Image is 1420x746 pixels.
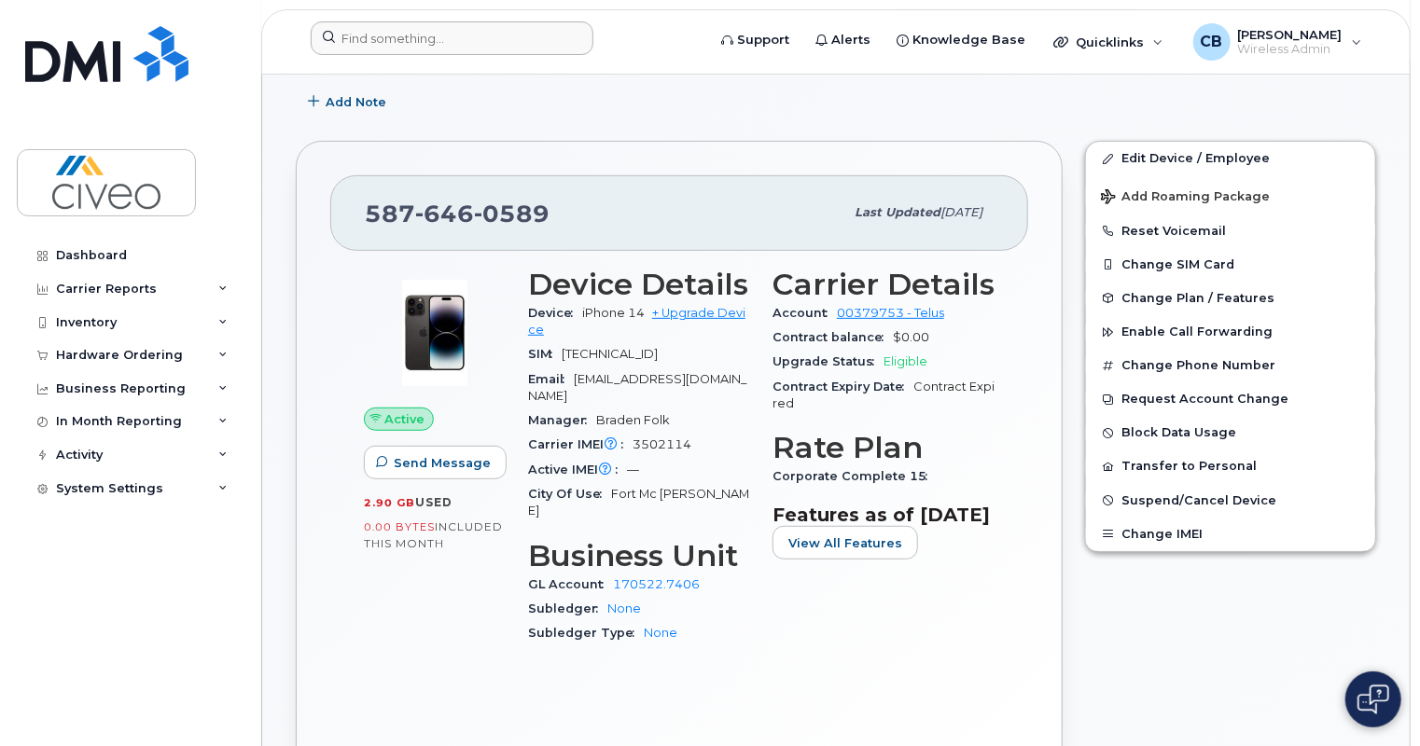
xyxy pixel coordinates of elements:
span: — [627,463,639,477]
span: Email [528,372,574,386]
div: chad balanag [1180,23,1375,61]
a: Support [708,21,802,59]
button: Change IMEI [1086,518,1375,551]
span: GL Account [528,577,613,591]
button: Change Phone Number [1086,349,1375,382]
h3: Device Details [528,268,750,301]
span: 0.00 Bytes [364,520,435,533]
button: Request Account Change [1086,382,1375,416]
span: View All Features [788,534,902,552]
span: [EMAIL_ADDRESS][DOMAIN_NAME] [528,372,746,403]
span: [DATE] [940,205,982,219]
span: 2.90 GB [364,496,415,509]
img: image20231002-3703462-njx0qo.jpeg [379,277,491,389]
span: Fort Mc [PERSON_NAME] [528,487,749,518]
button: Reset Voicemail [1086,214,1375,248]
button: Change SIM Card [1086,248,1375,282]
span: Corporate Complete 15 [773,469,937,483]
span: $0.00 [893,330,929,344]
button: Transfer to Personal [1086,449,1375,483]
span: Subledger [528,601,607,615]
button: Block Data Usage [1086,416,1375,449]
span: Support [737,31,789,49]
img: Open chat [1357,684,1389,714]
span: 587 [365,200,550,228]
h3: Carrier Details [773,268,995,301]
span: Enable Call Forwarding [1121,325,1273,339]
span: 3502114 [633,437,691,451]
span: SIM [528,347,562,361]
button: Send Message [364,446,507,479]
span: Add Note [326,93,386,111]
button: Change Plan / Features [1086,282,1375,315]
span: 0589 [474,200,550,228]
span: Upgrade Status [773,354,884,368]
span: used [415,495,452,509]
span: Quicklinks [1076,35,1144,49]
span: iPhone 14 [582,306,645,320]
span: Knowledge Base [912,31,1025,49]
button: Enable Call Forwarding [1086,315,1375,349]
a: None [607,601,641,615]
span: included this month [364,519,503,550]
span: Device [528,306,582,320]
a: Knowledge Base [884,21,1038,59]
span: [PERSON_NAME] [1238,27,1343,42]
span: Active [385,410,425,428]
span: Carrier IMEI [528,437,633,451]
span: Send Message [394,454,491,472]
span: Active IMEI [528,463,627,477]
span: Add Roaming Package [1101,189,1270,207]
div: Quicklinks [1040,23,1176,61]
span: Contract Expiry Date [773,380,913,394]
span: Manager [528,413,596,427]
span: City Of Use [528,487,611,501]
span: Contract balance [773,330,893,344]
button: View All Features [773,526,918,559]
button: Suspend/Cancel Device [1086,484,1375,518]
a: Edit Device / Employee [1086,142,1375,175]
span: Alerts [831,31,870,49]
span: [TECHNICAL_ID] [562,347,658,361]
a: Alerts [802,21,884,59]
span: Last updated [855,205,940,219]
button: Add Roaming Package [1086,176,1375,214]
span: Eligible [884,354,927,368]
span: 646 [415,200,474,228]
span: Braden Folk [596,413,670,427]
h3: Business Unit [528,539,750,573]
span: Account [773,306,837,320]
button: Add Note [296,85,402,118]
a: 170522.7406 [613,577,700,591]
span: Suspend/Cancel Device [1121,493,1276,507]
span: Contract Expired [773,380,995,410]
a: 00379753 - Telus [837,306,944,320]
span: CB [1201,31,1223,53]
a: None [644,626,677,640]
span: Change Plan / Features [1121,291,1274,305]
span: Subledger Type [528,626,644,640]
h3: Rate Plan [773,431,995,464]
span: Wireless Admin [1238,42,1343,57]
h3: Features as of [DATE] [773,504,995,526]
input: Find something... [311,21,593,55]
